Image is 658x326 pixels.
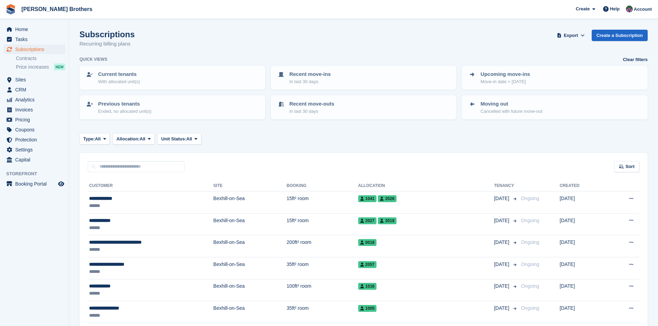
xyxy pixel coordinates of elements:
th: Created [560,180,605,191]
td: Bexhill-on-Sea [213,257,287,279]
span: 2057 [358,261,377,268]
td: 15ft² room [287,191,358,214]
span: Ongoing [521,283,539,289]
button: Allocation: All [113,133,155,145]
p: Recurring billing plans [79,40,135,48]
span: [DATE] [494,217,511,224]
a: Current tenants With allocated unit(s) [80,66,265,89]
span: 2026 [378,195,397,202]
a: menu [3,75,65,85]
a: menu [3,179,65,189]
td: Bexhill-on-Sea [213,235,287,257]
p: Cancelled with future move-out [480,108,542,115]
h1: Subscriptions [79,30,135,39]
a: menu [3,155,65,165]
span: All [187,136,192,142]
td: [DATE] [560,213,605,235]
a: Create a Subscription [592,30,648,41]
span: Settings [15,145,57,155]
img: stora-icon-8386f47178a22dfd0bd8f6a31ec36ba5ce8667c1dd55bd0f319d3a0aa187defe.svg [6,4,16,14]
a: menu [3,135,65,145]
p: Current tenants [98,70,140,78]
span: Ongoing [521,261,539,267]
span: Account [634,6,652,13]
span: [DATE] [494,305,511,312]
span: Home [15,24,57,34]
td: Bexhill-on-Sea [213,191,287,214]
p: Previous tenants [98,100,152,108]
a: Contracts [16,55,65,62]
button: Unit Status: All [158,133,201,145]
span: Capital [15,155,57,165]
p: Recent move-ins [289,70,331,78]
span: Ongoing [521,196,539,201]
span: 1016 [358,283,377,290]
span: [DATE] [494,239,511,246]
p: In last 30 days [289,108,334,115]
td: 35ft² room [287,257,358,279]
p: With allocated unit(s) [98,78,140,85]
a: menu [3,45,65,54]
span: 2018 [378,217,397,224]
a: Upcoming move-ins Move-in date > [DATE] [462,66,647,89]
td: 35ft² room [287,301,358,323]
span: Sort [626,163,635,170]
a: Preview store [57,180,65,188]
span: [DATE] [494,195,511,202]
a: menu [3,85,65,95]
td: [DATE] [560,191,605,214]
span: Help [610,6,620,12]
a: menu [3,145,65,155]
th: Customer [88,180,213,191]
a: menu [3,34,65,44]
span: All [95,136,101,142]
span: Ongoing [521,239,539,245]
a: Moving out Cancelled with future move-out [462,96,647,119]
td: 100ft² room [287,279,358,301]
div: NEW [54,63,65,70]
p: Ended, no allocated unit(s) [98,108,152,115]
span: [DATE] [494,283,511,290]
a: menu [3,115,65,125]
p: In last 30 days [289,78,331,85]
th: Site [213,180,287,191]
a: Price increases NEW [16,63,65,71]
td: 200ft² room [287,235,358,257]
td: [DATE] [560,257,605,279]
span: Allocation: [116,136,140,142]
a: menu [3,105,65,115]
p: Upcoming move-ins [480,70,530,78]
span: Protection [15,135,57,145]
td: [DATE] [560,279,605,301]
td: Bexhill-on-Sea [213,213,287,235]
span: 2027 [358,217,377,224]
span: 1005 [358,305,377,312]
span: Unit Status: [161,136,187,142]
p: Recent move-outs [289,100,334,108]
span: [DATE] [494,261,511,268]
a: menu [3,95,65,105]
td: [DATE] [560,301,605,323]
a: menu [3,24,65,34]
span: CRM [15,85,57,95]
h6: Quick views [79,56,107,62]
span: Coupons [15,125,57,135]
th: Tenancy [494,180,518,191]
span: Ongoing [521,305,539,311]
span: Price increases [16,64,49,70]
a: menu [3,125,65,135]
span: Invoices [15,105,57,115]
span: Type: [83,136,95,142]
p: Moving out [480,100,542,108]
td: [DATE] [560,235,605,257]
span: Export [564,32,578,39]
p: Move-in date > [DATE] [480,78,530,85]
img: Nick Wright [626,6,633,12]
a: Recent move-ins In last 30 days [271,66,456,89]
a: Previous tenants Ended, no allocated unit(s) [80,96,265,119]
span: Ongoing [521,218,539,223]
span: 1041 [358,195,377,202]
td: Bexhill-on-Sea [213,301,287,323]
th: Allocation [358,180,494,191]
a: Clear filters [623,56,648,63]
